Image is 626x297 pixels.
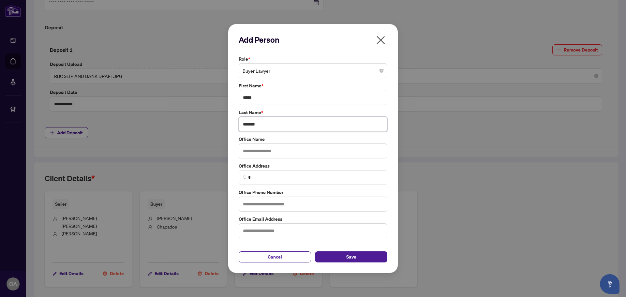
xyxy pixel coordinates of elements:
[239,35,387,45] h2: Add Person
[600,274,619,294] button: Open asap
[243,65,383,77] span: Buyer Lawyer
[380,69,383,73] span: close-circle
[268,252,282,262] span: Cancel
[376,35,386,45] span: close
[346,252,356,262] span: Save
[315,251,387,262] button: Save
[243,175,247,179] img: search_icon
[376,120,383,128] keeper-lock: Open Keeper Popup
[239,251,311,262] button: Cancel
[239,215,387,223] label: Office Email Address
[239,136,387,143] label: Office Name
[239,55,387,63] label: Role
[239,189,387,196] label: Office Phone Number
[239,162,387,170] label: Office Address
[239,82,387,89] label: First Name
[239,109,387,116] label: Last Name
